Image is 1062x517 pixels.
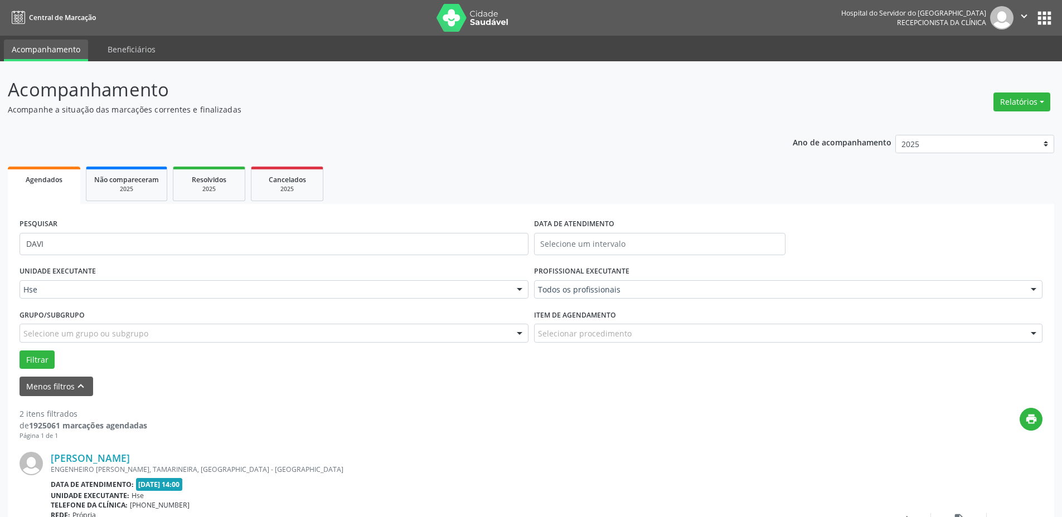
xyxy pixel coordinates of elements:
img: img [990,6,1013,30]
div: ENGENHEIRO [PERSON_NAME], TAMARINEIRA, [GEOGRAPHIC_DATA] - [GEOGRAPHIC_DATA] [51,465,875,474]
b: Data de atendimento: [51,480,134,489]
input: Nome, código do beneficiário ou CPF [20,233,528,255]
span: Selecionar procedimento [538,328,632,339]
label: UNIDADE EXECUTANTE [20,263,96,280]
div: 2025 [259,185,315,193]
b: Unidade executante: [51,491,129,500]
div: 2025 [94,185,159,193]
div: 2025 [181,185,237,193]
i: print [1025,413,1037,425]
a: [PERSON_NAME] [51,452,130,464]
label: PESQUISAR [20,216,57,233]
a: Acompanhamento [4,40,88,61]
a: Central de Marcação [8,8,96,27]
label: PROFISSIONAL EXECUTANTE [534,263,629,280]
span: Recepcionista da clínica [897,18,986,27]
button: print [1020,408,1042,431]
div: Página 1 de 1 [20,431,147,441]
img: img [20,452,43,475]
span: Selecione um grupo ou subgrupo [23,328,148,339]
span: Resolvidos [192,175,226,184]
button:  [1013,6,1035,30]
span: [PHONE_NUMBER] [130,500,190,510]
span: Hse [132,491,144,500]
span: Hse [23,284,506,295]
span: Não compareceram [94,175,159,184]
button: Relatórios [993,92,1050,111]
strong: 1925061 marcações agendadas [29,420,147,431]
span: Central de Marcação [29,13,96,22]
a: Beneficiários [100,40,163,59]
span: Todos os profissionais [538,284,1020,295]
p: Acompanhe a situação das marcações correntes e finalizadas [8,104,740,115]
span: Cancelados [269,175,306,184]
button: Menos filtroskeyboard_arrow_up [20,377,93,396]
span: Agendados [26,175,62,184]
b: Telefone da clínica: [51,500,128,510]
label: Grupo/Subgrupo [20,306,85,324]
label: DATA DE ATENDIMENTO [534,216,614,233]
label: Item de agendamento [534,306,616,324]
div: de [20,420,147,431]
div: 2 itens filtrados [20,408,147,420]
span: [DATE] 14:00 [136,478,183,491]
button: apps [1035,8,1054,28]
p: Acompanhamento [8,76,740,104]
p: Ano de acompanhamento [793,135,891,149]
div: Hospital do Servidor do [GEOGRAPHIC_DATA] [841,8,986,18]
i:  [1018,10,1030,22]
input: Selecione um intervalo [534,233,785,255]
button: Filtrar [20,350,55,369]
i: keyboard_arrow_up [75,380,87,392]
